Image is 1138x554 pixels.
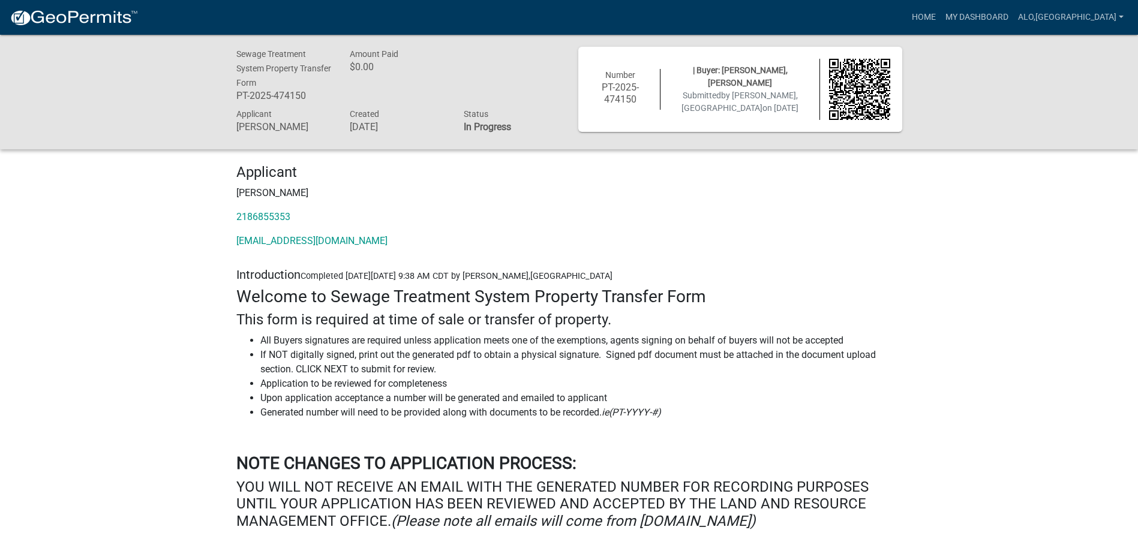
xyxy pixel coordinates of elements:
h5: Introduction [236,267,902,282]
strong: In Progress [464,121,511,133]
li: If NOT digitally signed, print out the generated pdf to obtain a physical signature. Signed pdf d... [260,348,902,377]
li: Application to be reviewed for completeness [260,377,902,391]
h6: PT-2025-474150 [236,90,332,101]
span: | Buyer: [PERSON_NAME], [PERSON_NAME] [693,65,788,88]
h4: YOU WILL NOT RECEIVE AN EMAIL WITH THE GENERATED NUMBER FOR RECORDING PURPOSES UNTIL YOUR APPLICA... [236,478,902,530]
i: ie(PT-YYYY-#) [602,407,661,418]
img: QR code [829,59,890,120]
li: Upon application acceptance a number will be generated and emailed to applicant [260,391,902,405]
i: (Please note all emails will come from [DOMAIN_NAME]) [391,513,755,529]
span: Status [464,109,488,119]
h6: $0.00 [350,61,446,73]
strong: NOTE CHANGES TO APPLICATION PROCESS: [236,453,576,473]
span: Completed [DATE][DATE] 9:38 AM CDT by [PERSON_NAME],[GEOGRAPHIC_DATA] [301,271,612,281]
a: 2186855353 [236,211,290,222]
span: by [PERSON_NAME],[GEOGRAPHIC_DATA] [681,91,798,113]
h6: PT-2025-474150 [590,82,651,104]
p: [PERSON_NAME] [236,186,902,200]
a: [EMAIL_ADDRESS][DOMAIN_NAME] [236,235,388,246]
li: All Buyers signatures are required unless application meets one of the exemptions, agents signing... [260,333,902,348]
h6: [DATE] [350,121,446,133]
h6: [PERSON_NAME] [236,121,332,133]
span: Submitted on [DATE] [681,91,798,113]
h4: Applicant [236,164,902,181]
a: My Dashboard [941,6,1013,29]
span: Created [350,109,379,119]
span: Applicant [236,109,272,119]
h4: This form is required at time of sale or transfer of property. [236,311,902,329]
span: Sewage Treatment System Property Transfer Form [236,49,331,88]
a: Home [907,6,941,29]
span: Number [605,70,635,80]
span: Amount Paid [350,49,398,59]
li: Generated number will need to be provided along with documents to be recorded. [260,405,902,420]
a: ALO,[GEOGRAPHIC_DATA] [1013,6,1128,29]
h3: Welcome to Sewage Treatment System Property Transfer Form [236,287,902,307]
